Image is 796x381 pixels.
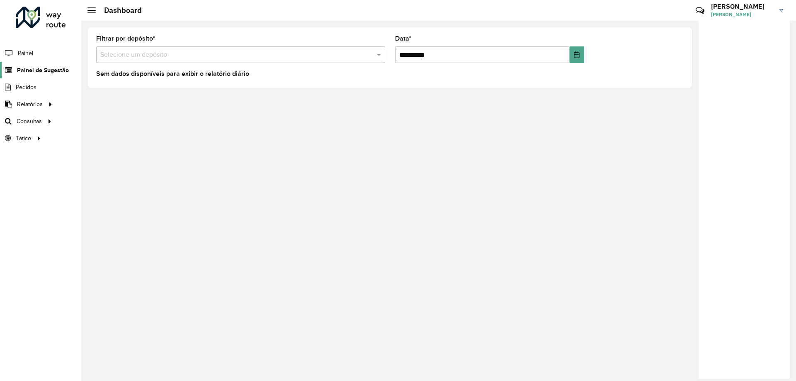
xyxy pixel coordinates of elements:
h2: Dashboard [96,6,142,15]
label: Sem dados disponíveis para exibir o relatório diário [96,69,249,79]
a: Contato Rápido [691,2,709,19]
span: Painel de Sugestão [17,66,69,75]
label: Filtrar por depósito [96,34,155,44]
h3: [PERSON_NAME] [711,2,773,10]
span: Tático [16,134,31,143]
span: Relatórios [17,100,43,109]
label: Data [395,34,412,44]
span: Consultas [17,117,42,126]
button: Choose Date [570,46,584,63]
span: Pedidos [16,83,36,92]
span: Painel [18,49,33,58]
span: [PERSON_NAME] [711,11,773,18]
